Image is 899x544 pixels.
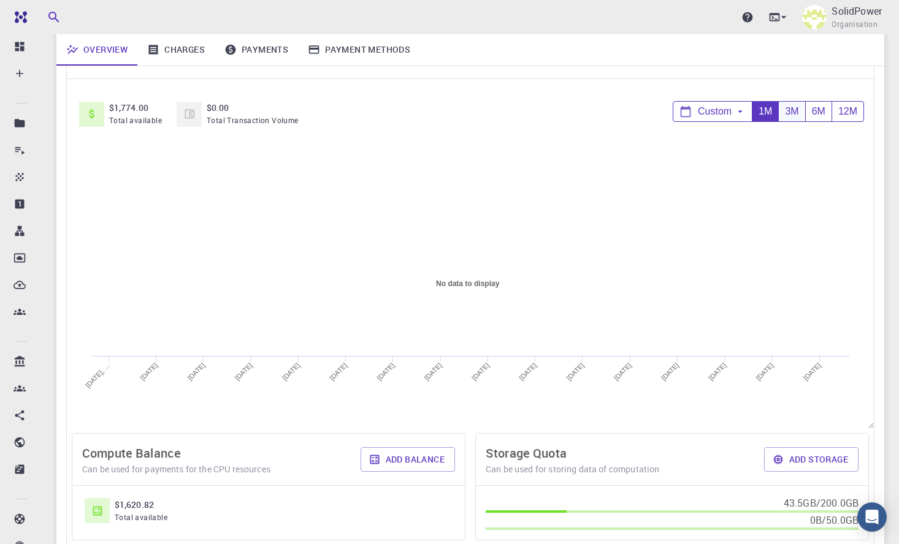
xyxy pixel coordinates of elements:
tspan: [DATE] [139,361,159,382]
p: Dropbox [36,251,37,265]
tspan: [DATE] [281,361,301,382]
div: 12M [832,102,863,122]
span: Custom [698,106,732,117]
h6: $1,620.82 [115,498,167,512]
p: 43.5GB / 200.0GB [784,496,859,510]
p: Workflows [36,224,37,238]
p: Documentation [36,512,37,526]
tspan: [DATE] [518,361,538,382]
p: 0B / 50.0GB [810,513,859,527]
tspan: [DATE] [234,361,254,382]
div: 3M [778,102,805,122]
div: 6M [805,102,832,122]
h6: $1,774.00 [109,101,162,115]
div: 1M [752,102,778,122]
p: Teams [36,304,37,319]
button: Add storage [764,447,859,472]
p: Projects [36,116,37,130]
a: Payment Methods [298,34,420,66]
p: Properties [36,197,37,211]
span: Total available [115,512,167,522]
tspan: [DATE] [754,361,775,382]
span: Organisation [832,18,878,31]
button: Add balance [361,447,455,472]
p: Shared publicly [36,435,37,450]
tspan: [DATE] [186,361,206,382]
tspan: [DATE] [707,361,727,382]
tspan: [DATE] [613,361,633,382]
tspan: [DATE] [375,361,396,382]
p: Accounts [36,381,37,396]
tspan: [DATE] [802,361,822,382]
tspan: [DATE] [423,361,443,382]
h6: Compute Balance [82,444,270,463]
div: Open Intercom Messenger [857,502,887,532]
tspan: [DATE], … [84,361,112,389]
span: Support [26,9,70,20]
span: Total available [109,115,162,125]
p: Shared externally [36,462,37,477]
p: Can be used for storing data of computation [486,463,659,475]
p: External Uploads [36,278,37,292]
p: SolidPower [832,4,882,18]
a: Overview [56,34,137,66]
p: Jobs [36,143,37,157]
h6: Storage Quota [486,444,659,463]
tspan: [DATE] [470,361,491,382]
tspan: [DATE] [565,361,585,382]
tspan: [DATE] [328,361,348,382]
tspan: No data to display [436,279,500,288]
span: Total Transaction Volume [207,115,299,125]
p: Shared with me [36,408,37,423]
p: Can be used for payments for the CPU resources [82,463,270,475]
p: Materials [36,170,37,184]
img: logo [10,11,27,23]
tspan: [DATE] [660,361,680,382]
p: Dashboard [36,39,37,54]
a: Charges [137,34,215,66]
img: SolidPower [802,5,827,29]
h6: $0.00 [207,101,299,115]
a: Payments [215,34,298,66]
